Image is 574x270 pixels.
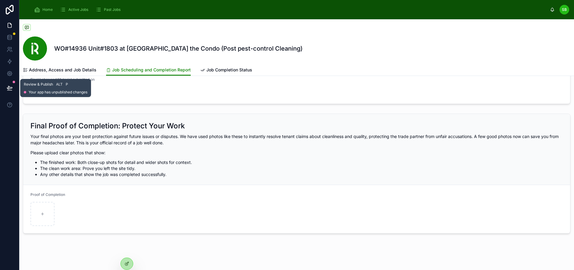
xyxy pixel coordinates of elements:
span: Address, Access and Job Details [29,67,96,73]
p: Please upload clear photos that show: [30,149,563,156]
h1: WO#14936 Unit#1803 at [GEOGRAPHIC_DATA] the Condo (Post pest-control Cleaning) [54,44,303,53]
span: Active Jobs [68,7,88,12]
a: Home [32,4,57,15]
span: Alt [56,82,63,87]
div: scrollable content [29,3,550,16]
span: Past Jobs [104,7,121,12]
li: The finished work: Both close-up shots for detail and wider shots for context. [40,159,563,165]
span: Job Scheduling and Completion Report [112,67,191,73]
a: Address, Access and Job Details [23,64,96,77]
span: Review & Publish [24,82,53,87]
p: Your final photos are your best protection against future issues or disputes. We have used photos... [30,133,563,146]
li: The clean work area: Prove you left the site tidy. [40,165,563,171]
li: Any other details that show the job was completed successfully. [40,171,563,177]
a: Active Jobs [58,4,93,15]
h2: Final Proof of Completion: Protect Your Work [30,121,185,131]
span: P [64,82,69,87]
span: [DATE] 3:30 PM [30,89,160,95]
span: Home [42,7,53,12]
a: Past Jobs [94,4,125,15]
span: Final Labor and Material submitted on [30,77,95,82]
a: Job Scheduling and Completion Report [106,64,191,76]
span: SB [562,7,567,12]
a: Job Completion Status [200,64,252,77]
span: Your app has unpublished changes [29,90,87,95]
span: Job Completion Status [206,67,252,73]
span: Proof of Completion [30,192,65,197]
